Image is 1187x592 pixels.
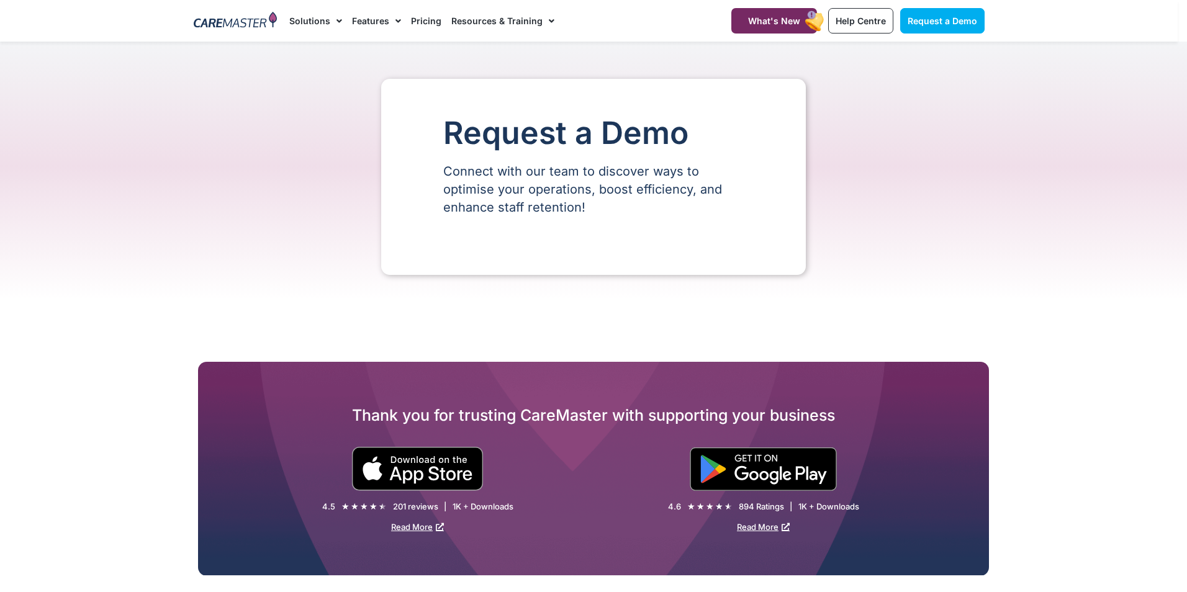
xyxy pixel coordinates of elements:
[351,500,359,513] i: ★
[739,501,859,512] div: 894 Ratings | 1K + Downloads
[351,447,484,491] img: small black download on the apple app store button.
[341,500,387,513] div: 4.5/5
[341,500,350,513] i: ★
[687,500,733,513] div: 4.6/5
[360,500,368,513] i: ★
[393,501,513,512] div: 201 reviews | 1K + Downloads
[687,500,695,513] i: ★
[379,500,387,513] i: ★
[369,500,377,513] i: ★
[731,8,817,34] a: What's New
[194,12,278,30] img: CareMaster Logo
[724,500,733,513] i: ★
[748,16,800,26] span: What's New
[908,16,977,26] span: Request a Demo
[737,522,790,532] a: Read More
[715,500,723,513] i: ★
[443,163,744,217] p: Connect with our team to discover ways to optimise your operations, boost efficiency, and enhance...
[900,8,985,34] a: Request a Demo
[828,8,893,34] a: Help Centre
[668,501,681,512] div: 4.6
[836,16,886,26] span: Help Centre
[322,501,335,512] div: 4.5
[706,500,714,513] i: ★
[690,447,837,491] img: "Get is on" Black Google play button.
[198,405,989,425] h2: Thank you for trusting CareMaster with supporting your business
[443,116,744,150] h1: Request a Demo
[697,500,705,513] i: ★
[391,522,444,532] a: Read More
